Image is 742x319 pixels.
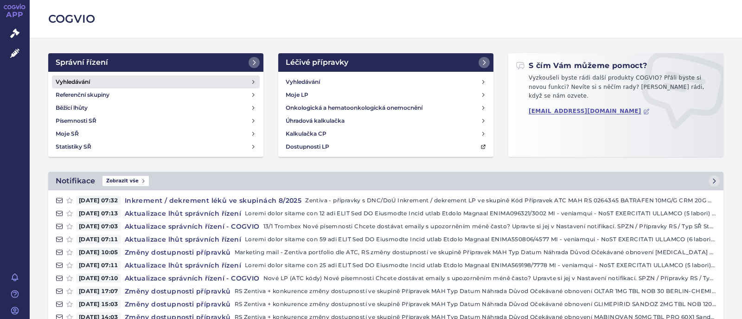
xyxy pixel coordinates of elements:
a: Léčivé přípravky [278,53,493,72]
p: Loremi dolor sitame con 59 adi ELIT Sed DO Eiusmodte Incid utlab Etdolo Magnaal ENIMA550806/4577 ... [245,235,716,244]
h4: Aktualizace lhůt správních řízení [121,209,245,218]
h4: Inkrement / dekrement léků ve skupinách 8/2025 [121,196,305,205]
span: [DATE] 07:11 [76,235,121,244]
h4: Změny dostupnosti přípravků [121,300,235,309]
h2: COGVIO [48,11,723,27]
span: [DATE] 10:05 [76,248,121,257]
h4: Aktualizace lhůt správních řízení [121,261,245,270]
h4: Statistiky SŘ [56,142,91,151]
p: Nové LP (ATC kódy) Nové písemnosti Chcete dostávat emaily s upozorněním méně často? Upravte si je... [263,274,716,283]
span: [DATE] 07:03 [76,222,121,231]
h2: Notifikace [56,175,95,187]
h4: Vyhledávání [56,77,90,87]
p: Zentiva - přípravky s DNC/DoÚ Inkrement / dekrement LP ve skupině Kód Přípravek ATC MAH RS 026434... [305,196,716,205]
h2: Správní řízení [56,57,108,68]
h2: S čím Vám můžeme pomoct? [516,61,647,71]
a: Vyhledávání [52,75,260,88]
span: [DATE] 15:03 [76,300,121,309]
a: Onkologická a hematoonkologická onemocnění [282,101,490,114]
a: Moje LP [282,88,490,101]
h4: Aktualizace lhůt správních řízení [121,235,245,244]
h4: Aktualizace správních řízení - COGVIO [121,274,263,283]
h4: Moje SŘ [56,129,79,138]
span: [DATE] 07:11 [76,261,121,270]
p: Loremi dolor sitame con 25 adi ELIT Sed DO Eiusmodte Incid utlab Etdolo Magnaal ENIMA569198/7778 ... [245,261,716,270]
h4: Dostupnosti LP [286,142,329,151]
a: Úhradová kalkulačka [282,114,490,127]
h4: Změny dostupnosti přípravků [121,248,235,257]
h4: Aktualizace správních řízení - COGVIO [121,222,263,231]
a: [EMAIL_ADDRESS][DOMAIN_NAME] [529,108,650,115]
h4: Změny dostupnosti přípravků [121,287,235,296]
p: 13/1 Trombex Nové písemnosti Chcete dostávat emaily s upozorněním méně často? Upravte si jej v Na... [263,222,716,231]
a: NotifikaceZobrazit vše [48,172,723,190]
h4: Běžící lhůty [56,103,88,113]
span: Zobrazit vše [102,176,149,186]
p: RS Zentiva + konkurence změny dostupností ve skupině Přípravek MAH Typ Datum Náhrada Důvod Očekáv... [235,287,716,296]
h4: Onkologická a hematoonkologická onemocnění [286,103,422,113]
h4: Úhradová kalkulačka [286,116,345,125]
h4: Moje LP [286,90,308,100]
a: Referenční skupiny [52,88,260,101]
a: Písemnosti SŘ [52,114,260,127]
a: Moje SŘ [52,127,260,140]
h4: Písemnosti SŘ [56,116,96,125]
p: Vyzkoušeli byste rádi další produkty COGVIO? Přáli byste si novou funkci? Nevíte si s něčím rady?... [516,74,716,105]
p: RS Zentiva + konkurence změny dostupností ve skupině Přípravek MAH Typ Datum Náhrada Důvod Očekáv... [235,300,716,309]
h4: Referenční skupiny [56,90,109,100]
h4: Vyhledávání [286,77,320,87]
span: [DATE] 07:10 [76,274,121,283]
span: [DATE] 07:32 [76,196,121,205]
h4: Kalkulačka CP [286,129,326,138]
p: Marketing mail - Zentiva portfolio dle ATC, RS změny dostupností ve skupině Přípravek MAH Typ Dat... [235,248,716,257]
a: Vyhledávání [282,75,490,88]
h2: Léčivé přípravky [286,57,348,68]
span: [DATE] 17:07 [76,287,121,296]
span: [DATE] 07:13 [76,209,121,218]
a: Dostupnosti LP [282,140,490,153]
a: Běžící lhůty [52,101,260,114]
a: Kalkulačka CP [282,127,490,140]
a: Správní řízení [48,53,263,72]
p: Loremi dolor sitame con 12 adi ELIT Sed DO Eiusmodte Incid utlab Etdolo Magnaal ENIMA096321/3002 ... [245,209,716,218]
a: Statistiky SŘ [52,140,260,153]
